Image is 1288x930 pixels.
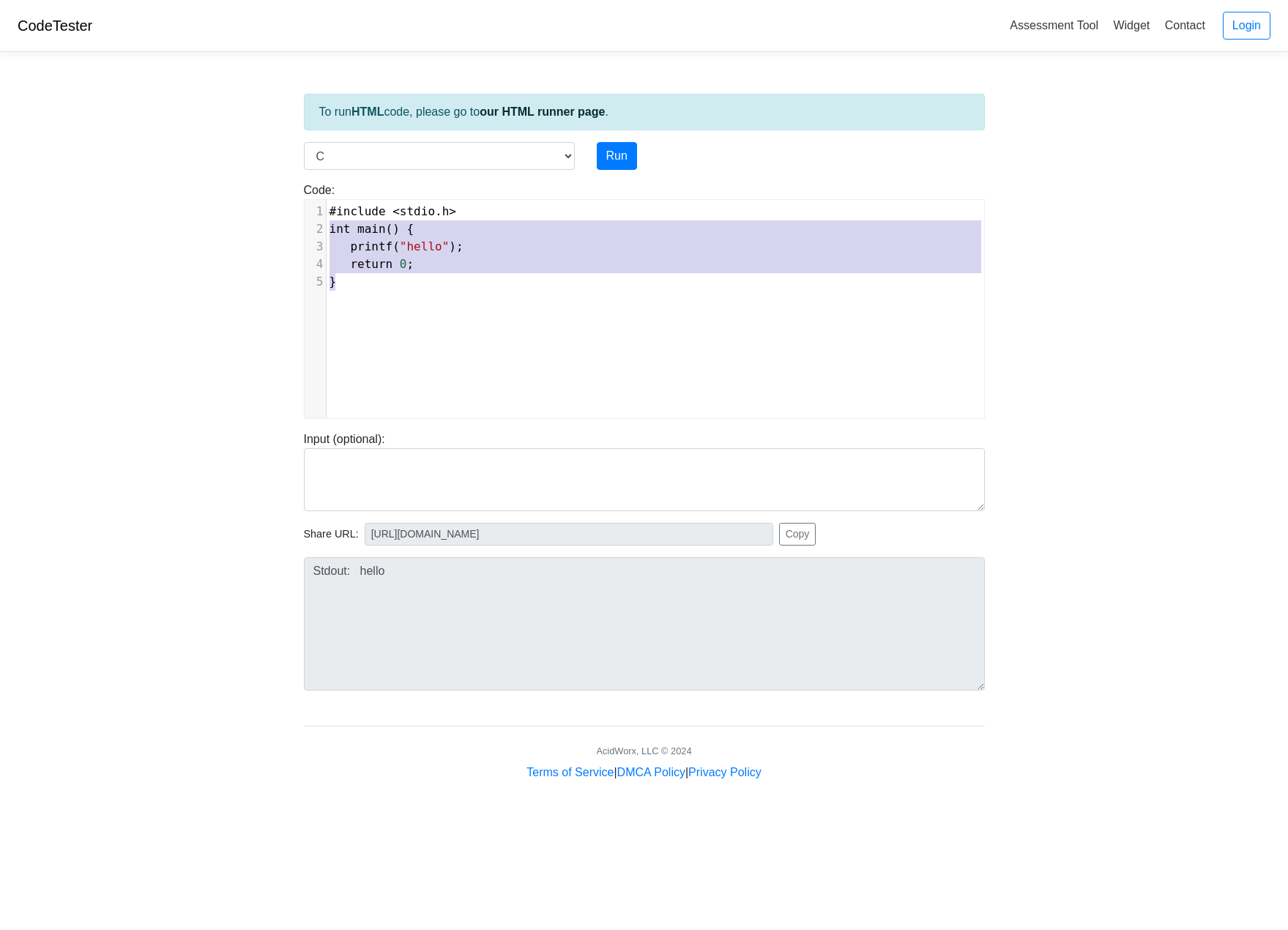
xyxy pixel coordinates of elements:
div: To run code, please go to . [304,94,985,130]
span: Share URL: [304,527,359,543]
span: int [330,222,351,236]
a: CodeTester [18,18,92,34]
div: AcidWorx, LLC © 2024 [596,744,691,758]
a: Assessment Tool [1004,13,1104,37]
a: Widget [1107,13,1155,37]
div: 2 [305,220,326,238]
span: printf [350,239,392,253]
a: DMCA Policy [617,766,685,778]
button: Run [597,142,637,170]
span: < [392,204,400,218]
span: ; [330,257,414,271]
button: Copy [779,523,816,546]
span: () { [330,222,414,236]
div: 1 [305,203,326,220]
span: 0 [400,257,407,271]
span: "hello" [400,239,449,253]
strong: HTML [351,105,384,118]
a: Terms of Service [526,766,614,778]
input: No share available yet [365,523,773,546]
div: Input (optional): [293,431,996,511]
span: return [350,257,392,271]
a: Privacy Policy [688,766,762,778]
div: | | [526,764,761,781]
a: Contact [1159,13,1211,37]
div: Code: [293,182,996,419]
span: . [330,204,457,218]
span: > [449,204,456,218]
span: main [357,222,386,236]
span: #include [330,204,386,218]
div: 5 [305,273,326,291]
div: 4 [305,256,326,273]
div: 3 [305,238,326,256]
span: stdio [400,204,435,218]
span: h [442,204,450,218]
a: our HTML runner page [480,105,605,118]
a: Login [1223,12,1270,40]
span: } [330,275,337,289]
span: ( ); [330,239,464,253]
